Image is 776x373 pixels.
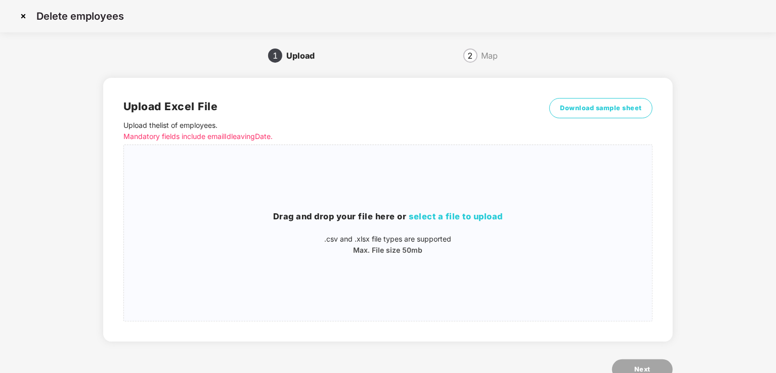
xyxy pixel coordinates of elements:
[124,234,652,245] p: .csv and .xlsx file types are supported
[124,210,652,223] h3: Drag and drop your file here or
[123,98,520,115] h2: Upload Excel File
[549,98,653,118] button: Download sample sheet
[124,145,652,321] span: Drag and drop your file here orselect a file to upload.csv and .xlsx file types are supportedMax....
[409,211,503,221] span: select a file to upload
[123,120,520,142] p: Upload the list of employees .
[560,103,642,113] span: Download sample sheet
[36,10,124,22] p: Delete employees
[482,48,498,64] div: Map
[15,8,31,24] img: svg+xml;base64,PHN2ZyBpZD0iQ3Jvc3MtMzJ4MzIiIHhtbG5zPSJodHRwOi8vd3d3LnczLm9yZy8yMDAwL3N2ZyIgd2lkdG...
[286,48,323,64] div: Upload
[468,52,473,60] span: 2
[273,52,278,60] span: 1
[123,131,520,142] p: Mandatory fields include emailId leavingDate.
[124,245,652,256] p: Max. File size 50mb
